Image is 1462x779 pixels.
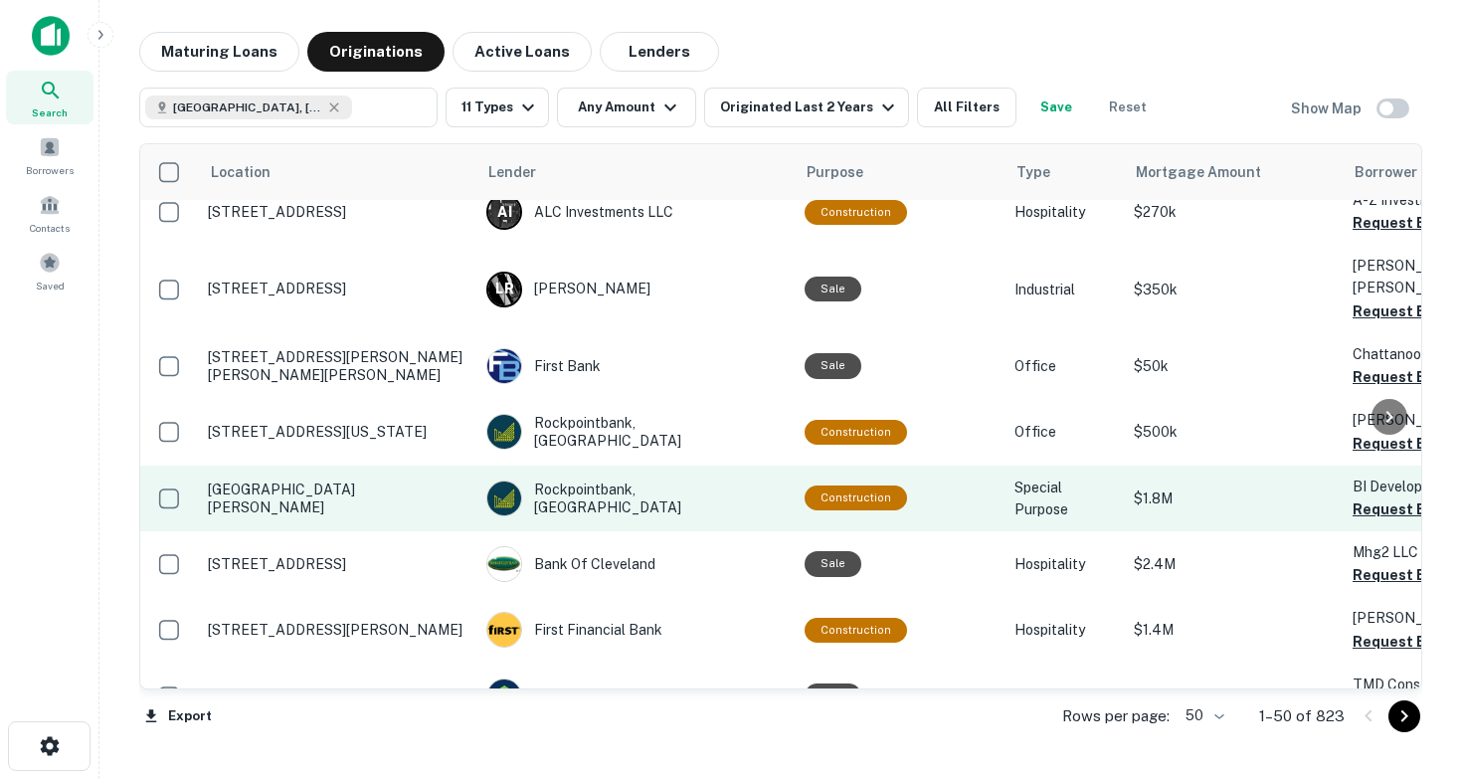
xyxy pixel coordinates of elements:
button: Originated Last 2 Years [704,88,909,127]
span: Borrower [1355,160,1417,184]
div: First Bank [486,348,785,384]
p: [STREET_ADDRESS][PERSON_NAME][PERSON_NAME][PERSON_NAME] [208,348,466,384]
button: Save your search to get updates of matches that match your search criteria. [1024,88,1088,127]
iframe: Chat Widget [1363,620,1462,715]
button: Export [139,701,217,731]
p: Multifamily [1014,685,1114,707]
p: Industrial [1014,279,1114,300]
th: Location [198,144,476,200]
h6: Show Map [1291,97,1365,119]
p: [STREET_ADDRESS] [208,203,466,221]
th: Lender [476,144,795,200]
button: 11 Types [446,88,549,127]
p: Office [1014,355,1114,377]
button: Reset [1096,88,1160,127]
div: Dominion Financial [486,679,785,714]
p: $1.4M [1134,619,1333,641]
p: $350k [1134,279,1333,300]
span: Mortgage Amount [1136,160,1287,184]
div: This loan purpose was for construction [805,420,907,445]
img: picture [487,613,521,647]
button: All Filters [917,88,1016,127]
span: Search [32,104,68,120]
img: capitalize-icon.png [32,16,70,56]
p: L R [495,279,513,299]
a: Borrowers [6,128,93,182]
div: Sale [805,683,861,708]
p: [STREET_ADDRESS][US_STATE] [208,423,466,441]
p: Special Purpose [1014,477,1114,520]
img: picture [487,547,521,581]
p: $500k [1134,421,1333,443]
div: Sale [805,551,861,576]
div: ALC Investments LLC [486,194,785,230]
div: First Financial Bank [486,612,785,648]
button: Lenders [600,32,719,72]
div: Rockpointbank, [GEOGRAPHIC_DATA] [486,414,785,450]
th: Purpose [795,144,1005,200]
span: Purpose [807,160,889,184]
div: Sale [805,353,861,378]
div: Sale [805,277,861,301]
p: [STREET_ADDRESS] [208,555,466,573]
p: [STREET_ADDRESS] [208,687,466,705]
div: This loan purpose was for construction [805,486,907,510]
div: 50 [1178,701,1227,730]
div: This loan purpose was for construction [805,200,907,225]
div: Originated Last 2 Years [720,96,900,119]
span: Lender [488,160,536,184]
p: 1–50 of 823 [1259,704,1345,728]
button: Any Amount [557,88,696,127]
p: $1.8M [1134,487,1333,509]
th: Mortgage Amount [1124,144,1343,200]
th: Type [1005,144,1124,200]
p: [STREET_ADDRESS][PERSON_NAME] [208,621,466,639]
div: This loan purpose was for construction [805,618,907,643]
p: Hospitality [1014,201,1114,223]
button: Maturing Loans [139,32,299,72]
p: $2.4M [1134,553,1333,575]
p: $270k [1134,201,1333,223]
span: [GEOGRAPHIC_DATA], [GEOGRAPHIC_DATA], [GEOGRAPHIC_DATA] [173,98,322,116]
p: $50k [1134,355,1333,377]
button: Go to next page [1388,700,1420,732]
p: [GEOGRAPHIC_DATA][PERSON_NAME] [208,481,466,516]
p: $261k [1134,685,1333,707]
span: Location [210,160,296,184]
div: Rockpointbank, [GEOGRAPHIC_DATA] [486,481,785,516]
p: Hospitality [1014,553,1114,575]
span: Saved [36,278,65,293]
a: Search [6,71,93,124]
p: Rows per page: [1062,704,1170,728]
button: Active Loans [453,32,592,72]
span: Contacts [30,220,70,236]
p: [STREET_ADDRESS] [208,280,466,297]
img: picture [487,680,521,713]
img: picture [487,415,521,449]
p: A I [497,202,511,223]
a: Contacts [6,186,93,240]
p: Hospitality [1014,619,1114,641]
div: Bank Of Cleveland [486,546,785,582]
div: [PERSON_NAME] [486,272,785,307]
a: Saved [6,244,93,297]
p: Office [1014,421,1114,443]
span: Type [1016,160,1076,184]
button: Originations [307,32,445,72]
img: picture [487,482,521,515]
img: picture [487,349,521,383]
span: Borrowers [26,162,74,178]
